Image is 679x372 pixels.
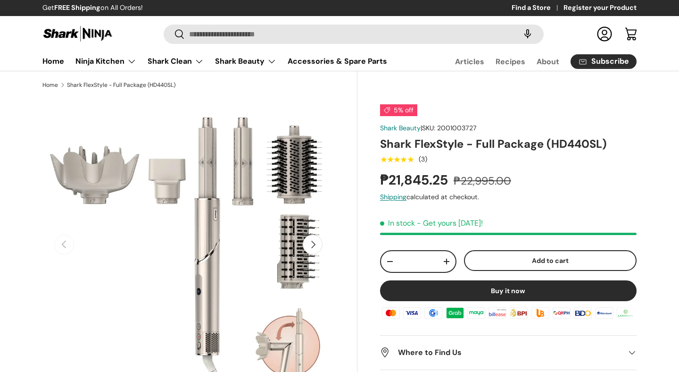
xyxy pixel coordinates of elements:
[42,52,64,70] a: Home
[454,174,511,188] s: ₱22,995.00
[422,124,435,132] span: SKU:
[380,336,637,370] summary: Where to Find Us
[551,306,572,320] img: qrph
[466,306,487,320] img: maya
[594,306,614,320] img: metrobank
[380,193,406,201] a: Shipping
[288,52,387,70] a: Accessories & Spare Parts
[571,54,637,69] a: Subscribe
[421,124,477,132] span: |
[380,192,637,202] div: calculated at checkout.
[75,52,136,71] a: Ninja Kitchen
[380,155,414,164] span: ★★★★★
[380,137,637,152] h1: Shark FlexStyle - Full Package (HD440SL)
[508,306,529,320] img: bpi
[487,306,508,320] img: billease
[380,280,637,301] button: Buy it now
[537,52,559,71] a: About
[455,52,484,71] a: Articles
[148,52,204,71] a: Shark Clean
[530,306,551,320] img: ubp
[591,58,629,65] span: Subscribe
[496,52,525,71] a: Recipes
[402,306,422,320] img: visa
[380,104,417,116] span: 5% off
[209,52,282,71] summary: Shark Beauty
[380,155,414,164] div: 5.0 out of 5.0 stars
[215,52,276,71] a: Shark Beauty
[445,306,465,320] img: grabpay
[54,3,100,12] strong: FREE Shipping
[419,156,427,163] div: (3)
[42,82,58,88] a: Home
[380,218,415,228] span: In stock
[432,52,637,71] nav: Secondary
[417,218,483,228] p: - Get yours [DATE]!
[42,3,143,13] p: Get on All Orders!
[423,306,444,320] img: gcash
[42,25,113,43] img: Shark Ninja Philippines
[42,52,387,71] nav: Primary
[615,306,636,320] img: landbank
[42,81,357,89] nav: Breadcrumbs
[513,24,543,44] speech-search-button: Search by voice
[464,250,637,271] button: Add to cart
[563,3,637,13] a: Register your Product
[381,306,401,320] img: master
[380,347,621,358] h2: Where to Find Us
[67,82,175,88] a: Shark FlexStyle - Full Package (HD440SL)
[572,306,593,320] img: bdo
[70,52,142,71] summary: Ninja Kitchen
[380,124,421,132] a: Shark Beauty
[142,52,209,71] summary: Shark Clean
[512,3,563,13] a: Find a Store
[380,171,450,189] strong: ₱21,845.25
[437,124,477,132] span: 2001003727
